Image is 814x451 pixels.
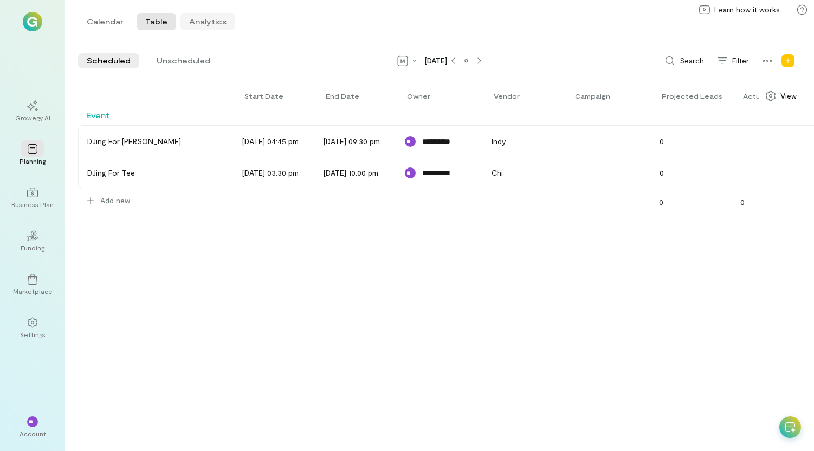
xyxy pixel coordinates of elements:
span: Actual leads [743,92,790,100]
div: DJing for [PERSON_NAME] [87,136,181,147]
span: Scheduled [87,55,131,66]
span: Start date [244,92,283,100]
a: Marketplace [13,265,52,304]
button: Table [137,13,176,30]
div: Account [20,429,46,438]
div: Settings [20,330,46,339]
div: Indy [485,133,561,150]
div: Planning [20,157,46,165]
span: Vendor [494,92,520,100]
div: [DATE] 09:30 pm [324,136,380,147]
div: Toggle SortBy [743,92,795,100]
a: Growegy AI [13,92,52,131]
span: Campaign [575,92,610,100]
div: 0 [653,133,729,150]
span: [DATE] [425,55,447,66]
span: Add new [100,195,130,206]
span: Filter [732,55,749,66]
div: [DATE] 10:00 pm [324,167,380,178]
div: Toggle SortBy [662,92,727,100]
div: Toggle SortBy [575,92,615,100]
span: Learn how it works [714,4,780,15]
span: Event [86,111,109,120]
div: Show columns [759,87,803,105]
div: Add new program [779,52,797,69]
span: View [780,91,797,101]
div: Chi [485,164,561,182]
div: 0 [734,194,810,211]
div: Marketplace [13,287,53,295]
span: Owner [407,92,430,100]
div: [DATE] 04:45 pm [242,136,299,147]
div: 0 [653,164,729,182]
span: Search [680,55,704,66]
a: Funding [13,222,52,261]
span: Unscheduled [157,55,210,66]
div: Toggle SortBy [326,92,364,100]
div: 0 [653,194,728,211]
span: End date [326,92,359,100]
span: Projected leads [662,92,722,100]
div: Business Plan [11,200,54,209]
div: Funding [21,243,44,252]
a: Settings [13,308,52,347]
button: Analytics [180,13,235,30]
div: Toggle SortBy [244,92,288,100]
a: Planning [13,135,52,174]
button: Calendar [78,13,132,30]
div: Growegy AI [15,113,50,122]
div: DJing for Tee [87,167,135,178]
div: [DATE] 03:30 pm [242,167,299,178]
a: Business Plan [13,178,52,217]
div: Toggle SortBy [494,92,525,100]
div: Toggle SortBy [407,92,435,100]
